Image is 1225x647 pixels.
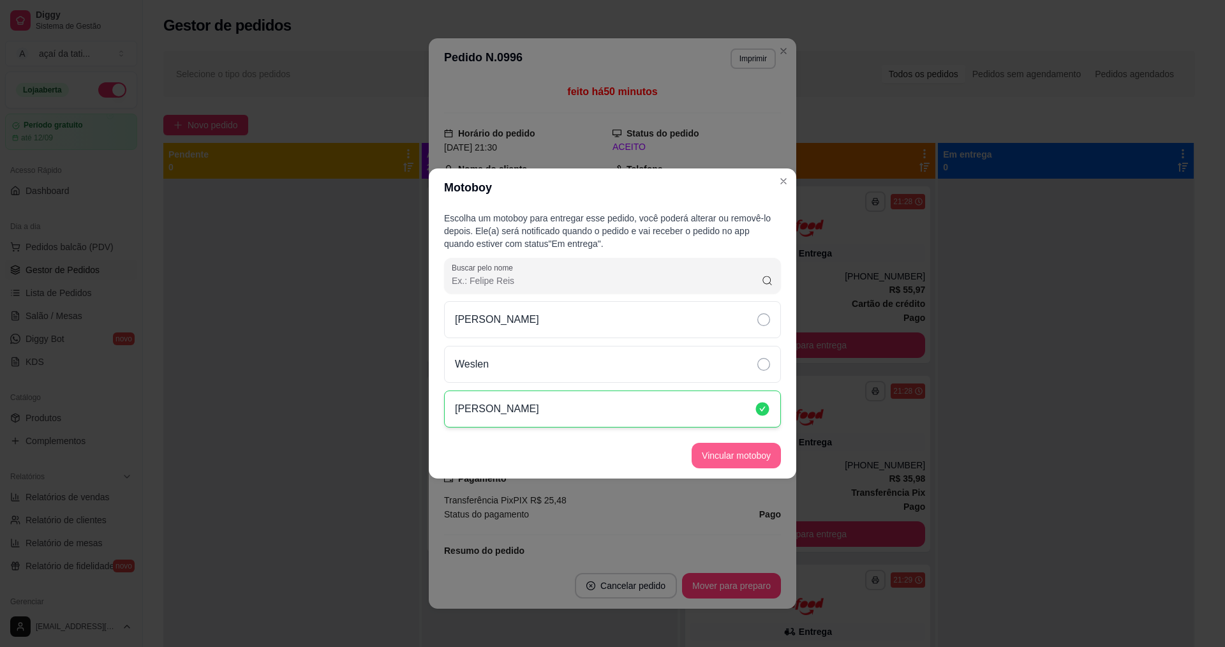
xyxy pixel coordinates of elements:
p: Escolha um motoboy para entregar esse pedido, você poderá alterar ou removê-lo depois. Ele(a) ser... [444,212,781,250]
p: Weslen [455,357,489,372]
button: Close [773,171,794,191]
header: Motoboy [429,168,796,207]
input: Buscar pelo nome [452,274,761,287]
p: [PERSON_NAME] [455,312,539,327]
p: [PERSON_NAME] [455,401,539,417]
label: Buscar pelo nome [452,262,517,273]
button: Vincular motoboy [692,443,781,468]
